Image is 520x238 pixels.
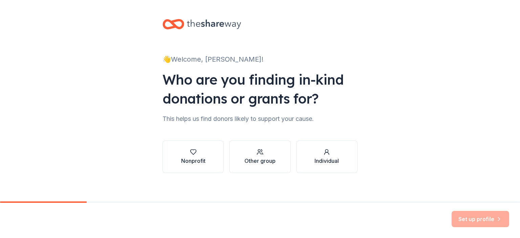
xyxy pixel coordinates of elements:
[162,113,357,124] div: This helps us find donors likely to support your cause.
[244,157,276,165] div: Other group
[162,140,224,173] button: Nonprofit
[162,70,357,108] div: Who are you finding in-kind donations or grants for?
[296,140,357,173] button: Individual
[315,157,339,165] div: Individual
[162,54,357,65] div: 👋 Welcome, [PERSON_NAME]!
[229,140,290,173] button: Other group
[181,157,205,165] div: Nonprofit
